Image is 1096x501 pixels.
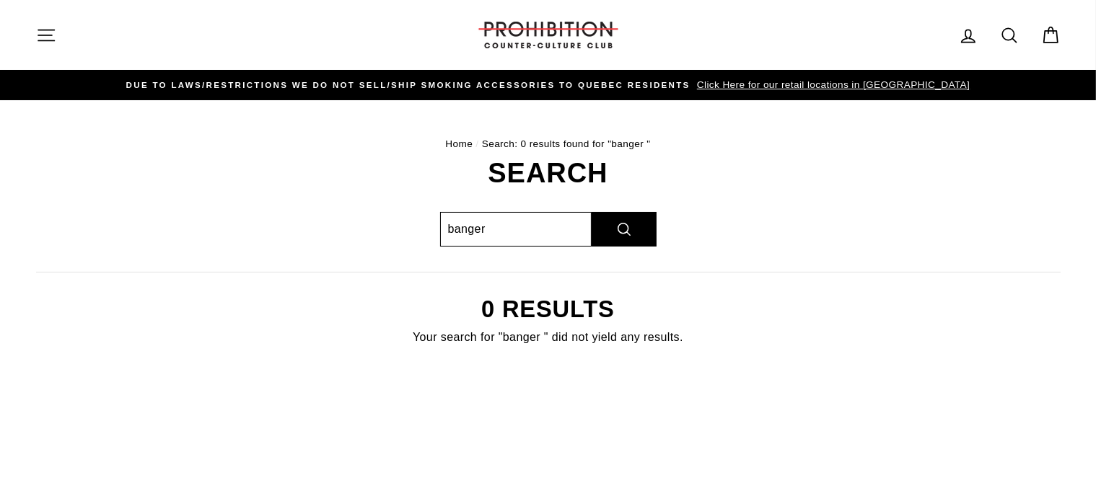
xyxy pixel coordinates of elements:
[475,138,478,149] span: /
[36,328,1061,347] p: Your search for "banger " did not yield any results.
[445,138,473,149] a: Home
[126,81,691,89] span: DUE TO LAWS/restrictions WE DO NOT SELL/SHIP SMOKING ACCESSORIES to qUEBEC RESIDENTS
[440,212,592,247] input: Search our store
[36,136,1061,152] nav: breadcrumbs
[36,159,1061,187] h1: Search
[693,79,970,90] span: Click Here for our retail locations in [GEOGRAPHIC_DATA]
[482,138,651,149] span: Search: 0 results found for "banger "
[40,77,1057,93] a: DUE TO LAWS/restrictions WE DO NOT SELL/SHIP SMOKING ACCESSORIES to qUEBEC RESIDENTS Click Here f...
[476,22,621,48] img: PROHIBITION COUNTER-CULTURE CLUB
[36,298,1061,322] h2: 0 results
